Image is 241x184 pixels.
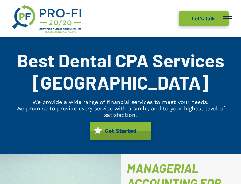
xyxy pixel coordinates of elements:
[17,49,224,93] span: Best Dental CPA Services [GEOGRAPHIC_DATA]
[190,13,217,25] span: Let's talk
[103,125,138,137] span: Get Started
[220,11,235,27] button: menu
[90,122,151,140] a: Get Started
[33,99,208,105] span: We provide a wide range of financial services to meet your needs.
[179,11,229,26] a: Let's talk
[12,5,81,33] img: A logo for pro-fi certified public accountants providing financial clarity
[16,105,225,118] span: We promise to provide every service with a smile, and to your highest level of satisfaction.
